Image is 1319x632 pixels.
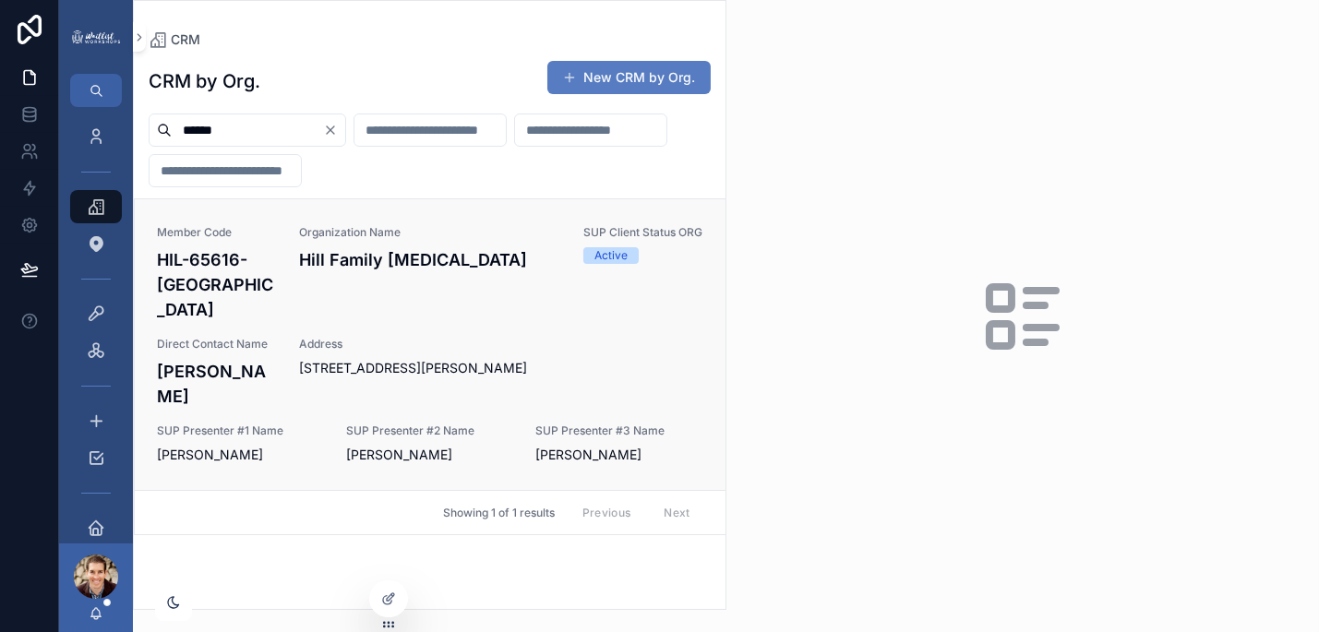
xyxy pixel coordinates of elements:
[299,225,561,240] span: Organization Name
[157,423,324,438] span: SUP Presenter #1 Name
[70,29,122,46] img: App logo
[157,359,277,409] h4: [PERSON_NAME]
[346,446,513,464] span: [PERSON_NAME]
[135,199,725,490] a: Member CodeHIL-65616-[GEOGRAPHIC_DATA]Organization NameHill Family [MEDICAL_DATA]SUP Client Statu...
[157,337,277,352] span: Direct Contact Name
[594,247,628,264] div: Active
[299,359,703,377] span: [STREET_ADDRESS][PERSON_NAME]
[346,423,513,438] span: SUP Presenter #2 Name
[299,337,703,352] span: Address
[323,123,345,137] button: Clear
[583,225,703,240] span: SUP Client Status ORG
[171,30,200,49] span: CRM
[157,247,277,322] h4: HIL-65616-[GEOGRAPHIC_DATA]
[535,446,702,464] span: [PERSON_NAME]
[535,423,702,438] span: SUP Presenter #3 Name
[149,68,260,94] h1: CRM by Org.
[149,30,200,49] a: CRM
[157,446,324,464] span: [PERSON_NAME]
[443,506,555,520] span: Showing 1 of 1 results
[157,225,277,240] span: Member Code
[547,61,711,94] button: New CRM by Org.
[59,107,133,543] div: scrollable content
[299,247,561,272] h4: Hill Family [MEDICAL_DATA]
